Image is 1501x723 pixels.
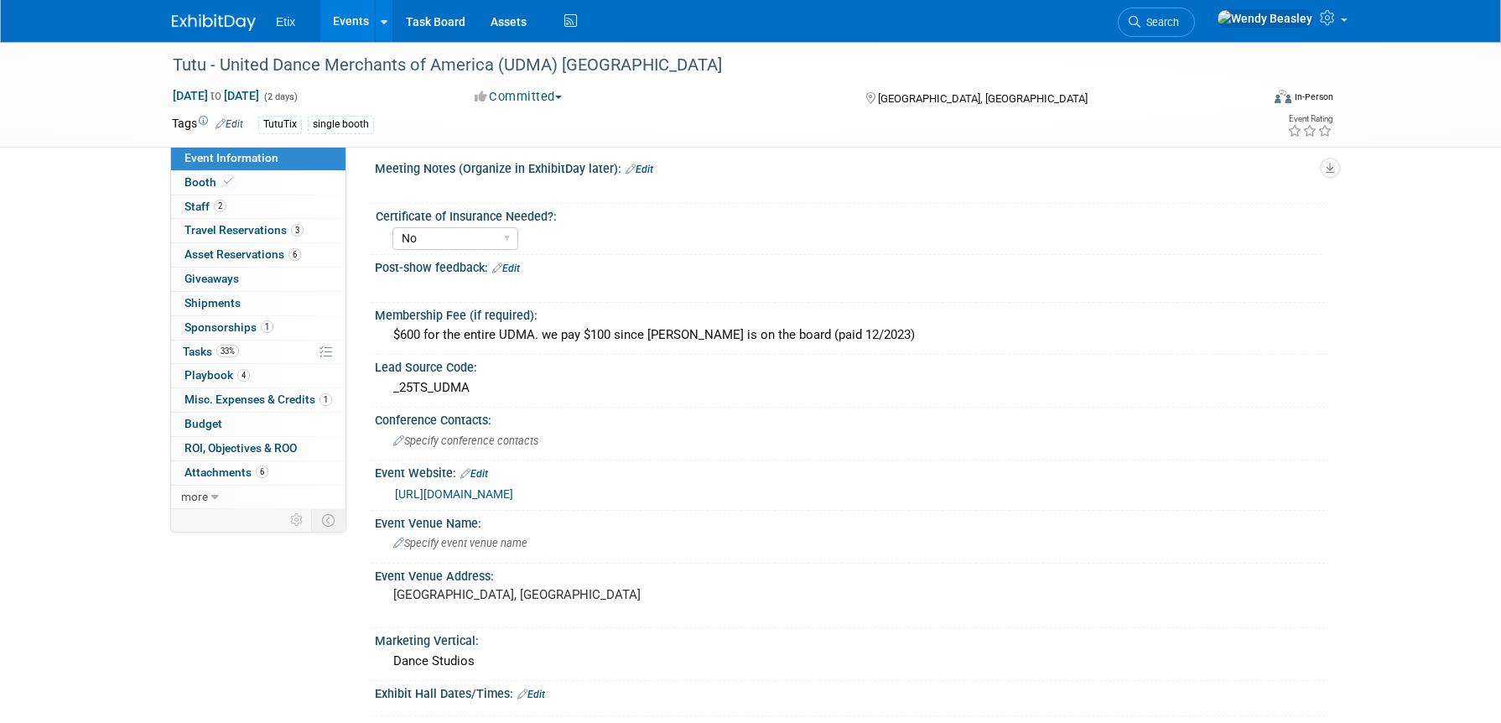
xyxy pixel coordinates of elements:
[216,345,239,357] span: 33%
[171,292,345,315] a: Shipments
[184,151,278,164] span: Event Information
[171,413,345,436] a: Budget
[237,369,250,382] span: 4
[1287,115,1332,123] div: Event Rating
[224,177,232,186] i: Booth reservation complete
[395,487,513,501] a: [URL][DOMAIN_NAME]
[258,116,302,133] div: TutuTix
[184,393,332,406] span: Misc. Expenses & Credits
[171,171,345,195] a: Booth
[376,204,1322,225] div: Certificate of Insurance Needed?:
[183,345,239,358] span: Tasks
[1161,87,1333,112] div: Event Format
[375,681,1329,703] div: Exhibit Hall Dates/Times:
[184,417,222,430] span: Budget
[460,468,488,480] a: Edit
[167,50,1234,81] div: Tutu - United Dance Merchants of America (UDMA) [GEOGRAPHIC_DATA]
[171,388,345,412] a: Misc. Expenses & Credits1
[1275,90,1291,103] img: Format-Inperson.png
[184,272,239,285] span: Giveaways
[319,393,332,406] span: 1
[375,564,1329,585] div: Event Venue Address:
[393,537,527,549] span: Specify event venue name
[308,116,374,133] div: single booth
[283,509,312,531] td: Personalize Event Tab Strip
[291,224,304,237] span: 3
[375,460,1329,482] div: Event Website:
[181,490,208,503] span: more
[184,368,250,382] span: Playbook
[184,320,273,334] span: Sponsorships
[626,164,653,175] a: Edit
[171,341,345,364] a: Tasks33%
[171,147,345,170] a: Event Information
[172,88,260,103] span: [DATE] [DATE]
[1118,8,1195,37] a: Search
[387,375,1317,401] div: _25TS_UDMA
[216,118,243,130] a: Edit
[375,255,1329,277] div: Post-show feedback:
[214,200,226,212] span: 2
[171,219,345,242] a: Travel Reservations3
[171,437,345,460] a: ROI, Objectives & ROO
[288,248,301,261] span: 6
[312,509,346,531] td: Toggle Event Tabs
[172,115,243,134] td: Tags
[1140,16,1179,29] span: Search
[171,243,345,267] a: Asset Reservations6
[171,316,345,340] a: Sponsorships1
[171,461,345,485] a: Attachments6
[878,92,1088,105] span: [GEOGRAPHIC_DATA], [GEOGRAPHIC_DATA]
[375,355,1329,376] div: Lead Source Code:
[262,91,298,102] span: (2 days)
[492,263,520,274] a: Edit
[387,648,1317,674] div: Dance Studios
[171,486,345,509] a: more
[276,15,295,29] span: Etix
[171,364,345,388] a: Playbook4
[375,303,1329,324] div: Membership Fee (if required):
[375,156,1329,178] div: Meeting Notes (Organize in ExhibitDay later):
[184,200,226,213] span: Staff
[184,466,268,479] span: Attachments
[375,628,1329,649] div: Marketing Vertical:
[393,587,754,602] pre: [GEOGRAPHIC_DATA], [GEOGRAPHIC_DATA]
[184,223,304,237] span: Travel Reservations
[171,268,345,291] a: Giveaways
[375,408,1329,429] div: Conference Contacts:
[184,247,301,261] span: Asset Reservations
[375,511,1329,532] div: Event Venue Name:
[517,689,545,700] a: Edit
[184,441,297,455] span: ROI, Objectives & ROO
[469,88,569,106] button: Committed
[393,434,538,447] span: Specify conference contacts
[256,466,268,478] span: 6
[1294,91,1333,103] div: In-Person
[184,175,236,189] span: Booth
[261,320,273,333] span: 1
[387,322,1317,348] div: $600 for the entire UDMA. we pay $100 since [PERSON_NAME] is on the board (paid 12/2023)
[208,89,224,102] span: to
[184,296,241,309] span: Shipments
[172,14,256,31] img: ExhibitDay
[171,195,345,219] a: Staff2
[1217,9,1313,28] img: Wendy Beasley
